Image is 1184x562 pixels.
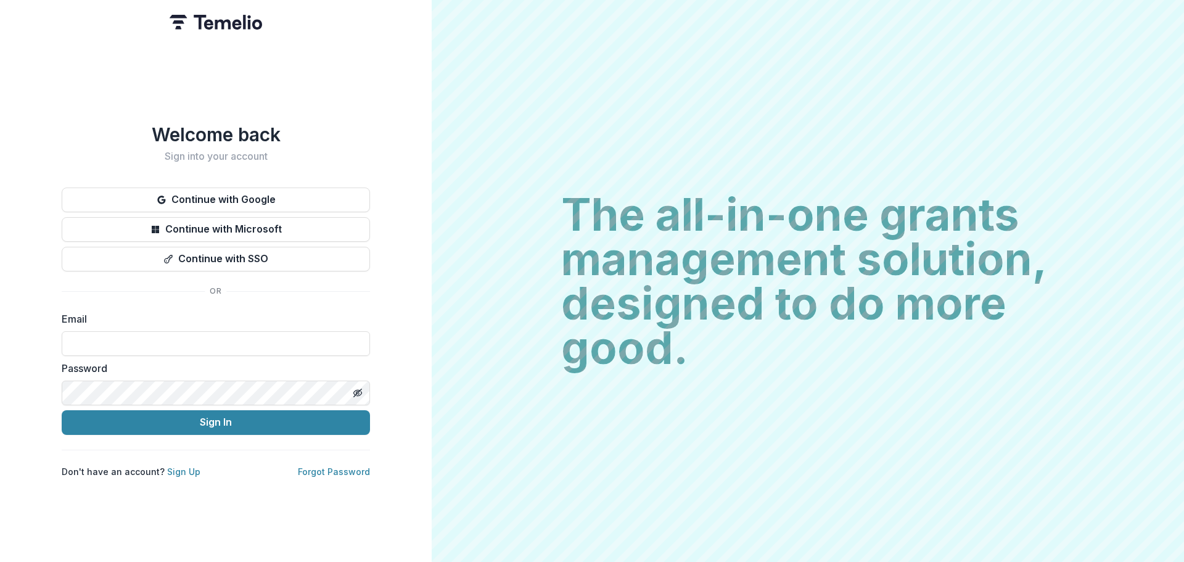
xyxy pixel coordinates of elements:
button: Continue with Microsoft [62,217,370,242]
button: Continue with SSO [62,247,370,271]
a: Forgot Password [298,466,370,477]
p: Don't have an account? [62,465,200,478]
h1: Welcome back [62,123,370,146]
button: Continue with Google [62,188,370,212]
h2: Sign into your account [62,151,370,162]
img: Temelio [170,15,262,30]
label: Password [62,361,363,376]
a: Sign Up [167,466,200,477]
button: Toggle password visibility [348,383,368,403]
label: Email [62,312,363,326]
button: Sign In [62,410,370,435]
